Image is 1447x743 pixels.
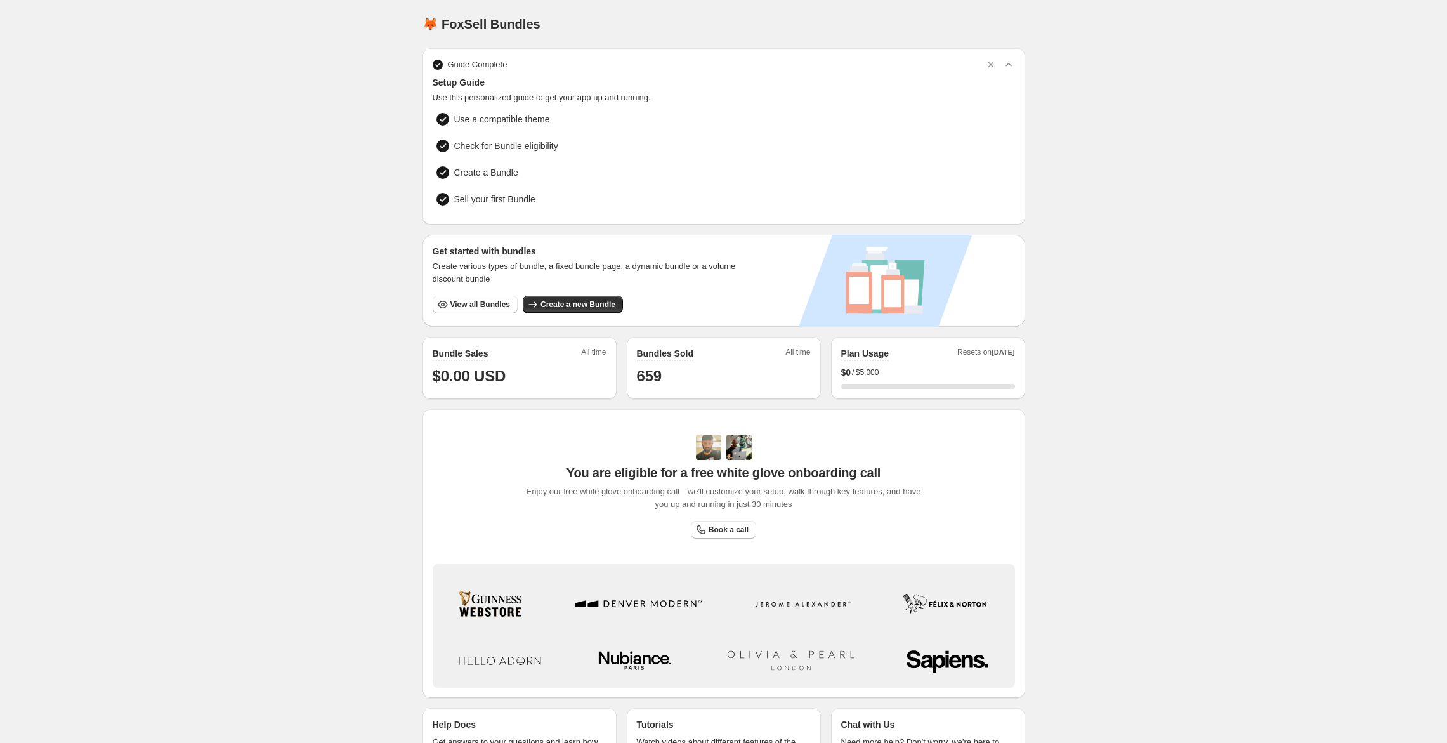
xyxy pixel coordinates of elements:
button: View all Bundles [433,296,518,313]
span: $ 0 [841,366,851,379]
h2: Bundle Sales [433,347,488,360]
span: All time [785,347,810,361]
img: Prakhar [726,435,752,460]
img: Adi [696,435,721,460]
span: Setup Guide [433,76,1015,89]
p: Tutorials [637,718,674,731]
p: Chat with Us [841,718,895,731]
h1: 🦊 FoxSell Bundles [422,16,540,32]
span: You are eligible for a free white glove onboarding call [566,465,881,480]
h2: Bundles Sold [637,347,693,360]
span: Check for Bundle eligibility [454,140,558,152]
h3: Get started with bundles [433,245,748,258]
h1: $0.00 USD [433,366,606,386]
p: Help Docs [433,718,476,731]
span: Create a new Bundle [540,299,615,310]
div: / [841,366,1015,379]
span: View all Bundles [450,299,510,310]
span: $5,000 [856,367,879,378]
h1: 659 [637,366,811,386]
span: Book a call [709,525,749,535]
span: Use this personalized guide to get your app up and running. [433,91,1015,104]
button: Create a new Bundle [523,296,623,313]
span: Resets on [957,347,1015,361]
span: Use a compatible theme [454,113,550,126]
span: Create various types of bundle, a fixed bundle page, a dynamic bundle or a volume discount bundle [433,260,748,286]
span: Create a Bundle [454,166,518,179]
span: [DATE] [992,348,1014,356]
a: Book a call [691,521,756,539]
span: Guide Complete [448,58,507,71]
h2: Plan Usage [841,347,889,360]
span: All time [581,347,606,361]
span: Enjoy our free white glove onboarding call—we'll customize your setup, walk through key features,... [520,485,927,511]
span: Sell your first Bundle [454,193,637,206]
